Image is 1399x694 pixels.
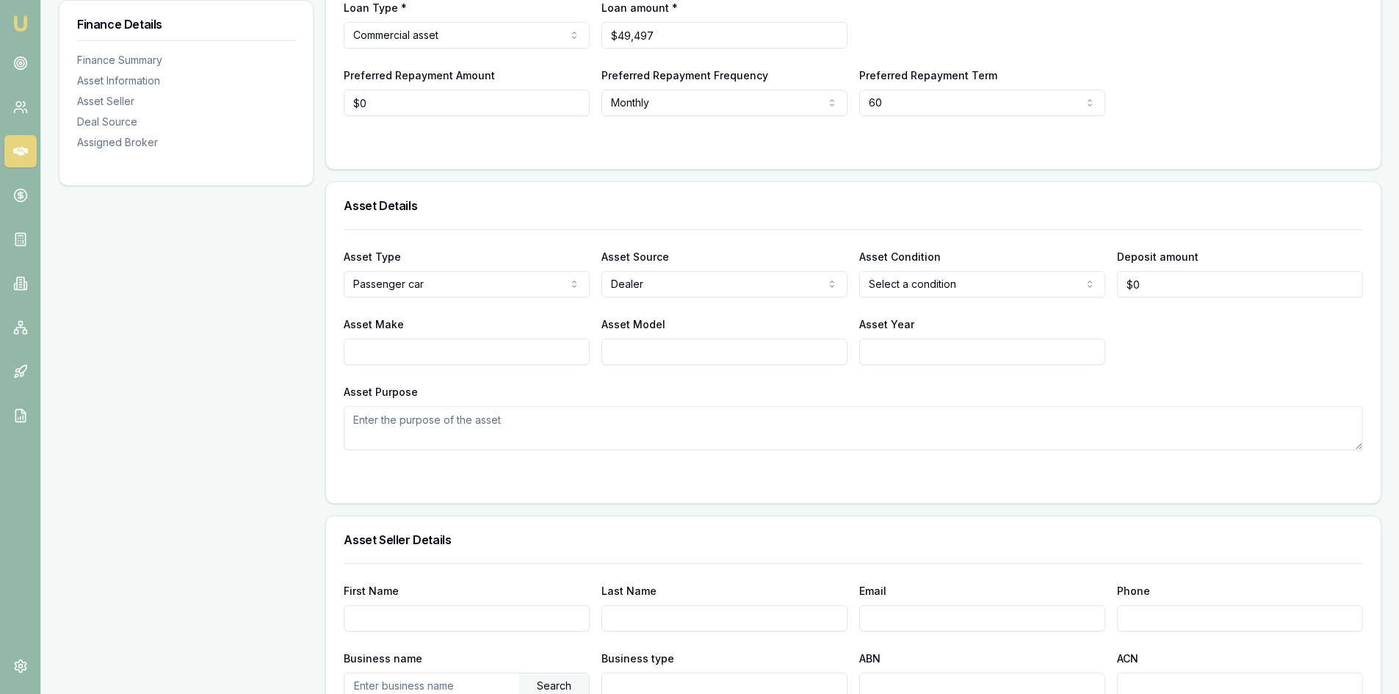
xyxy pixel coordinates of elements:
h3: Finance Details [77,18,295,30]
label: Asset Purpose [344,386,418,398]
label: Business type [601,652,674,665]
label: Loan Type * [344,1,407,14]
label: Business name [344,652,422,665]
label: Phone [1117,585,1150,597]
div: Deal Source [77,115,295,129]
input: $ [601,22,847,48]
label: Preferred Repayment Amount [344,69,495,82]
div: Asset Information [77,73,295,88]
label: Asset Source [601,250,669,263]
div: Assigned Broker [77,135,295,150]
label: ACN [1117,652,1138,665]
label: First Name [344,585,399,597]
h3: Asset Details [344,200,1363,212]
label: Asset Make [344,318,404,330]
label: Last Name [601,585,657,597]
label: ABN [859,652,881,665]
label: Loan amount * [601,1,678,14]
div: Finance Summary [77,53,295,68]
label: Asset Year [859,318,914,330]
img: emu-icon-u.png [12,15,29,32]
label: Deposit amount [1117,250,1199,263]
label: Email [859,585,886,597]
label: Asset Type [344,250,401,263]
input: $ [1117,271,1363,297]
label: Preferred Repayment Term [859,69,997,82]
label: Asset Model [601,318,665,330]
h3: Asset Seller Details [344,534,1363,546]
label: Preferred Repayment Frequency [601,69,768,82]
div: Asset Seller [77,94,295,109]
label: Asset Condition [859,250,941,263]
input: $ [344,90,590,116]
